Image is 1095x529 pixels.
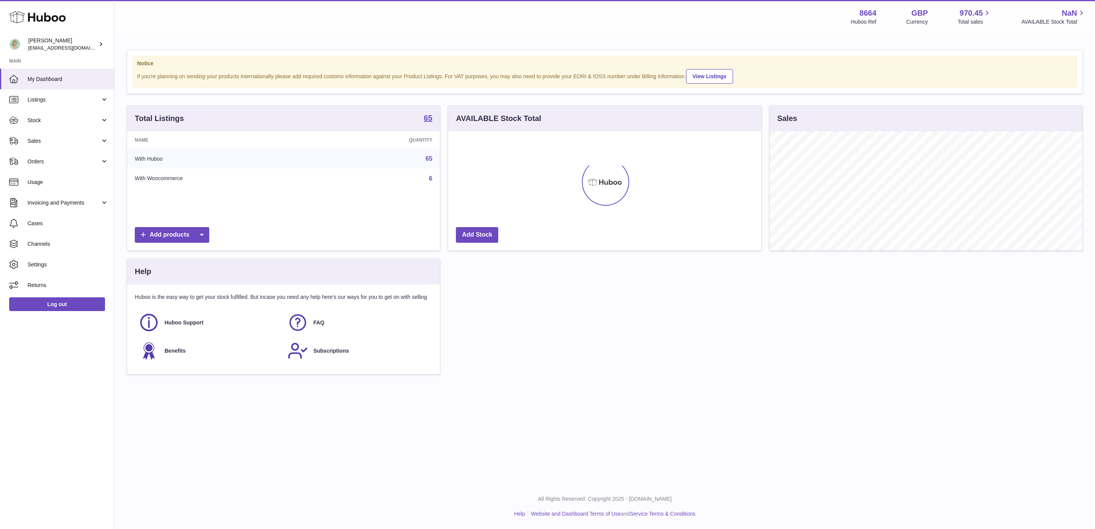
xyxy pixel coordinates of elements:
a: Log out [9,297,105,311]
a: Benefits [139,340,280,361]
td: With Huboo [127,149,321,169]
a: Service Terms & Conditions [630,511,696,517]
div: If you're planning on sending your products internationally please add required customs informati... [137,68,1072,84]
span: [EMAIL_ADDRESS][DOMAIN_NAME] [28,45,112,51]
h3: Help [135,266,151,277]
img: internalAdmin-8664@internal.huboo.com [9,39,21,50]
a: 65 [426,155,433,162]
strong: 8664 [859,8,877,18]
span: FAQ [313,319,325,326]
span: AVAILABLE Stock Total [1021,18,1086,26]
span: Invoicing and Payments [27,199,100,206]
span: Stock [27,117,100,124]
span: NaN [1062,8,1077,18]
strong: GBP [911,8,928,18]
span: Subscriptions [313,347,349,355]
span: My Dashboard [27,76,108,83]
strong: 65 [424,114,432,122]
a: View Listings [686,69,733,84]
a: 970.45 Total sales [958,8,992,26]
span: Listings [27,96,100,103]
span: Channels [27,240,108,248]
a: FAQ [287,312,429,333]
strong: Notice [137,60,1072,67]
a: Website and Dashboard Terms of Use [531,511,621,517]
span: 970.45 [959,8,983,18]
td: With Woocommerce [127,169,321,189]
div: [PERSON_NAME] [28,37,97,52]
span: Settings [27,261,108,268]
a: 6 [429,175,432,182]
a: Add Stock [456,227,498,243]
h3: AVAILABLE Stock Total [456,113,541,124]
span: Usage [27,179,108,186]
p: Huboo is the easy way to get your stock fulfilled. But incase you need any help here's our ways f... [135,294,432,301]
th: Name [127,131,321,149]
a: Add products [135,227,209,243]
h3: Total Listings [135,113,184,124]
h3: Sales [777,113,797,124]
div: Currency [906,18,928,26]
span: Returns [27,282,108,289]
a: Subscriptions [287,340,429,361]
span: Benefits [165,347,186,355]
span: Sales [27,137,100,145]
div: Huboo Ref [851,18,877,26]
span: Cases [27,220,108,227]
th: Quantity [321,131,440,149]
span: Total sales [958,18,992,26]
span: Orders [27,158,100,165]
p: All Rights Reserved. Copyright 2025 - [DOMAIN_NAME] [121,495,1089,503]
a: Huboo Support [139,312,280,333]
a: NaN AVAILABLE Stock Total [1021,8,1086,26]
a: Help [514,511,525,517]
a: 65 [424,114,432,123]
span: Huboo Support [165,319,203,326]
li: and [528,510,695,518]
